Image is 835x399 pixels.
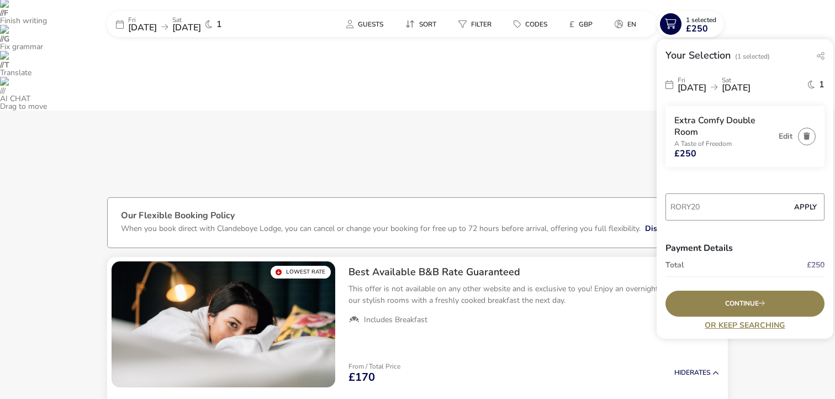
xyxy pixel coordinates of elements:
p: A Taste of Freedom [674,140,773,147]
div: Lowest Rate [271,266,331,279]
h3: Extra Comfy Double Room [674,115,773,138]
span: Hide [674,368,690,377]
button: Dismiss [645,223,674,234]
p: When you book direct with Clandeboye Lodge, you can cancel or change your booking for free up to ... [121,223,641,234]
button: Edit [779,132,792,140]
span: Continue [725,300,765,307]
input: Code [665,193,825,221]
p: Pay Now [665,280,792,296]
span: £250 [674,149,696,158]
span: Includes Breakfast [364,315,427,325]
h3: Our Flexible Booking Policy [121,211,714,223]
button: HideRates [674,369,719,376]
h2: Best Available B&B Rate Guaranteed [348,266,719,279]
p: From / Total Price [348,363,400,370]
span: £170 [348,372,375,383]
div: Best Available B&B Rate GuaranteedThis offer is not available on any other website and is exclusi... [340,257,728,334]
span: £250 [807,261,825,269]
a: Or Keep Searching [665,321,825,329]
h3: Payment Details [665,235,825,261]
div: Continue [665,291,825,317]
p: This offer is not available on any other website and is exclusive to you! Enjoy an overnight stay... [348,283,719,306]
swiper-slide: 1 / 1 [112,261,335,387]
button: Apply [789,196,822,219]
p: Total [665,261,792,269]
